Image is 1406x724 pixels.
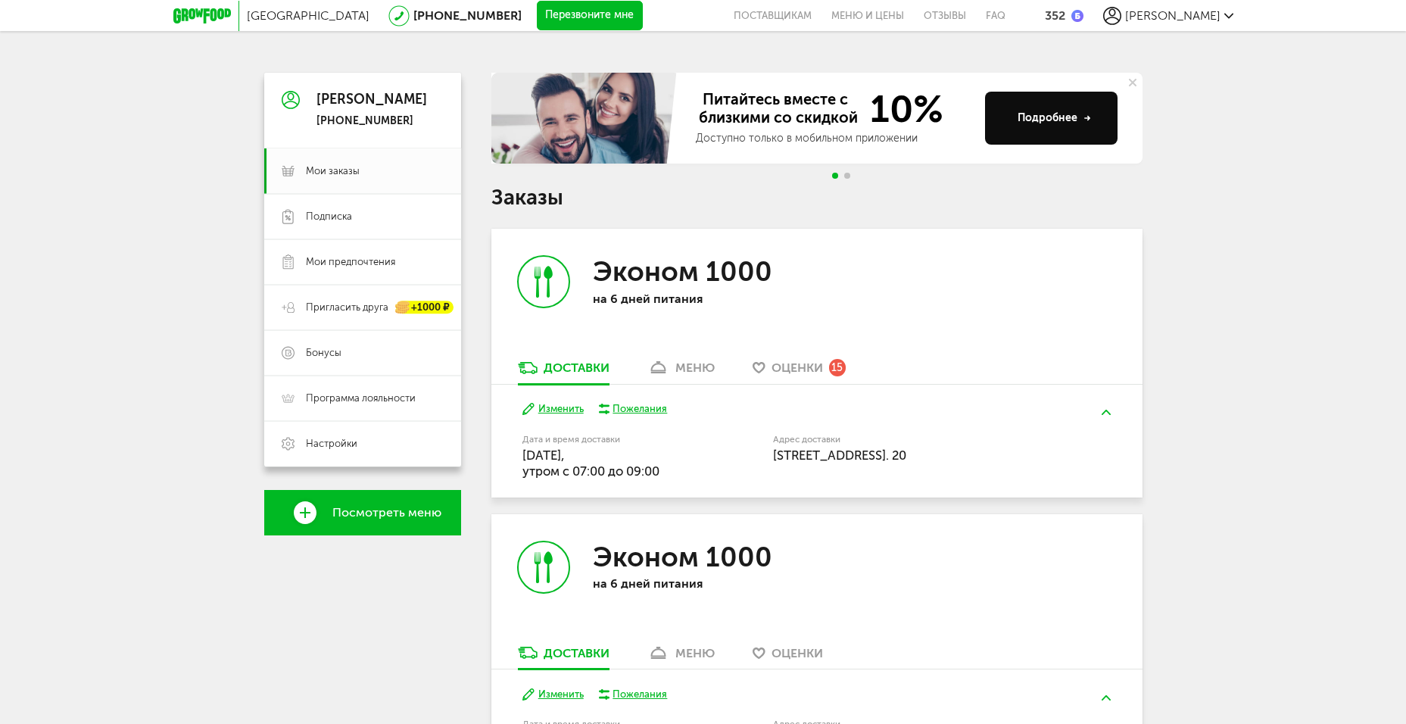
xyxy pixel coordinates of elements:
[832,173,838,179] span: Go to slide 1
[510,644,617,669] a: Доставки
[522,435,696,444] label: Дата и время доставки
[522,402,584,417] button: Изменить
[640,360,722,384] a: меню
[544,646,609,660] div: Доставки
[247,8,369,23] span: [GEOGRAPHIC_DATA]
[306,346,341,360] span: Бонусы
[861,90,943,128] span: 10%
[675,360,715,375] div: меню
[1102,410,1111,415] img: arrow-up-green.5eb5f82.svg
[829,359,846,376] div: 15
[745,644,831,669] a: Оценки
[772,360,823,375] span: Оценки
[1125,8,1221,23] span: [PERSON_NAME]
[522,448,659,479] span: [DATE], утром c 07:00 до 09:00
[985,92,1118,145] button: Подробнее
[844,173,850,179] span: Go to slide 2
[1045,8,1065,23] div: 352
[593,255,772,288] h3: Эконом 1000
[1102,695,1111,701] img: arrow-up-green.5eb5f82.svg
[264,376,461,421] a: Программа лояльности
[264,239,461,285] a: Мои предпочтения
[675,646,715,660] div: меню
[306,392,416,405] span: Программа лояльности
[413,8,522,23] a: [PHONE_NUMBER]
[593,541,772,573] h3: Эконом 1000
[306,164,360,178] span: Мои заказы
[264,490,461,535] a: Посмотреть меню
[593,292,790,306] p: на 6 дней питания
[396,301,454,314] div: +1000 ₽
[544,360,609,375] div: Доставки
[264,421,461,467] a: Настройки
[332,506,441,520] span: Посмотреть меню
[1018,111,1091,126] div: Подробнее
[696,131,973,146] div: Доступно только в мобильном приложении
[264,194,461,239] a: Подписка
[522,688,584,702] button: Изменить
[593,576,790,591] p: на 6 дней питания
[491,73,681,164] img: family-banner.579af9d.jpg
[773,448,906,463] span: [STREET_ADDRESS]. 20
[1071,10,1083,22] img: bonus_b.cdccf46.png
[316,114,427,128] div: [PHONE_NUMBER]
[491,188,1143,208] h1: Заказы
[264,148,461,194] a: Мои заказы
[613,402,667,416] div: Пожелания
[316,92,427,108] div: [PERSON_NAME]
[772,646,823,660] span: Оценки
[264,285,461,330] a: Пригласить друга +1000 ₽
[640,644,722,669] a: меню
[599,688,668,701] button: Пожелания
[510,360,617,384] a: Доставки
[599,402,668,416] button: Пожелания
[537,1,643,31] button: Перезвоните мне
[306,210,352,223] span: Подписка
[306,255,395,269] span: Мои предпочтения
[306,437,357,451] span: Настройки
[613,688,667,701] div: Пожелания
[306,301,388,314] span: Пригласить друга
[773,435,1055,444] label: Адрес доставки
[264,330,461,376] a: Бонусы
[696,90,861,128] span: Питайтесь вместе с близкими со скидкой
[745,360,853,384] a: Оценки 15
